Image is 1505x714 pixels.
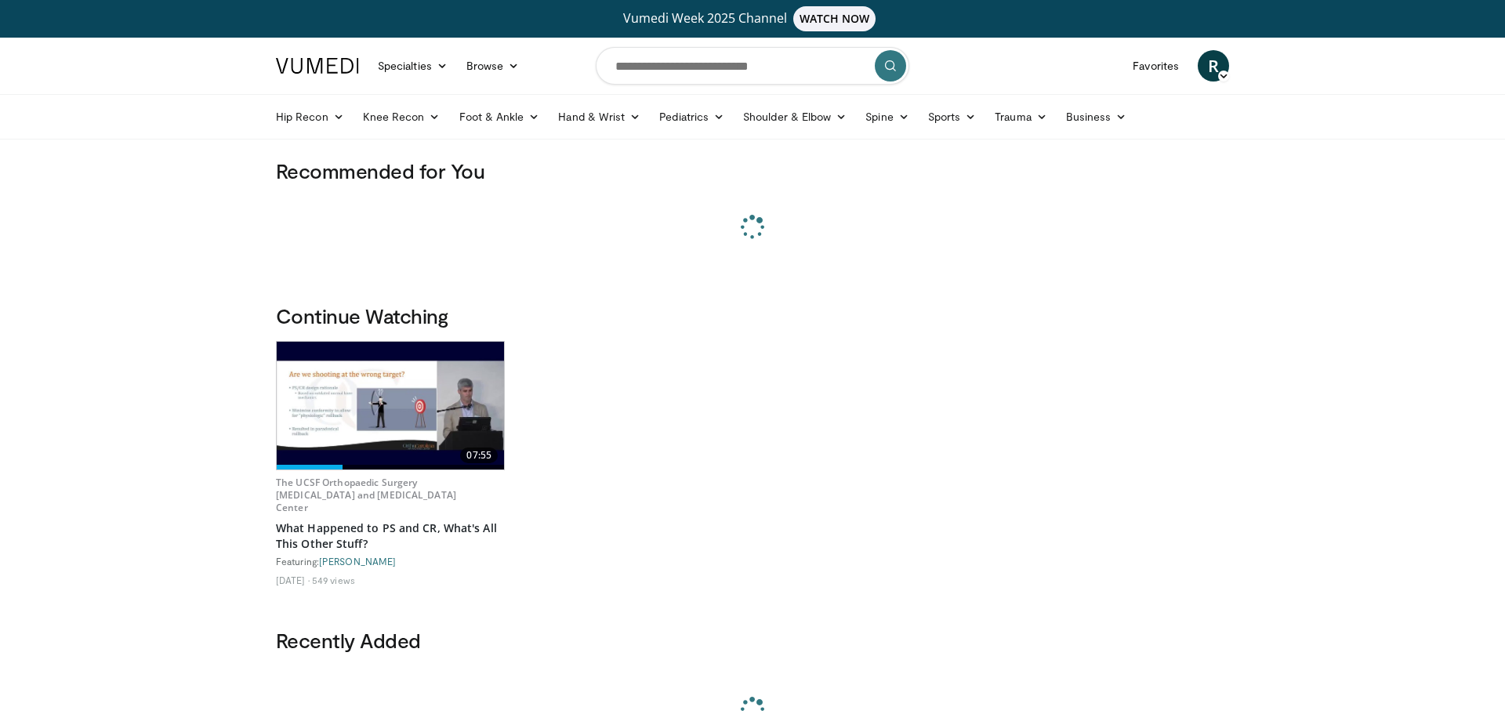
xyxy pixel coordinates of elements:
a: Hand & Wrist [549,101,650,132]
a: Favorites [1123,50,1188,82]
a: [PERSON_NAME] [319,556,396,567]
a: Sports [919,101,986,132]
span: 07:55 [460,448,498,463]
a: Knee Recon [354,101,450,132]
a: Hip Recon [267,101,354,132]
a: Browse [457,50,529,82]
a: 07:55 [277,342,504,469]
h3: Recently Added [276,628,1229,653]
h3: Recommended for You [276,158,1229,183]
a: R [1198,50,1229,82]
a: Vumedi Week 2025 ChannelWATCH NOW [278,6,1227,31]
a: Spine [856,101,918,132]
li: [DATE] [276,574,310,586]
li: 549 views [312,574,355,586]
a: The UCSF Orthopaedic Surgery [MEDICAL_DATA] and [MEDICAL_DATA] Center [276,476,456,514]
img: VuMedi Logo [276,58,359,74]
a: Business [1057,101,1137,132]
a: Specialties [368,50,457,82]
a: Shoulder & Elbow [734,101,856,132]
a: Trauma [985,101,1057,132]
div: Featuring: [276,555,505,567]
a: Foot & Ankle [450,101,549,132]
a: What Happened to PS and CR, What's All This Other Stuff? [276,520,505,552]
a: Pediatrics [650,101,734,132]
input: Search topics, interventions [596,47,909,85]
h3: Continue Watching [276,303,1229,328]
img: 75d164f6-8103-4f98-9834-ea1f4a5547ef.620x360_q85_upscale.jpg [277,342,504,469]
span: WATCH NOW [793,6,876,31]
